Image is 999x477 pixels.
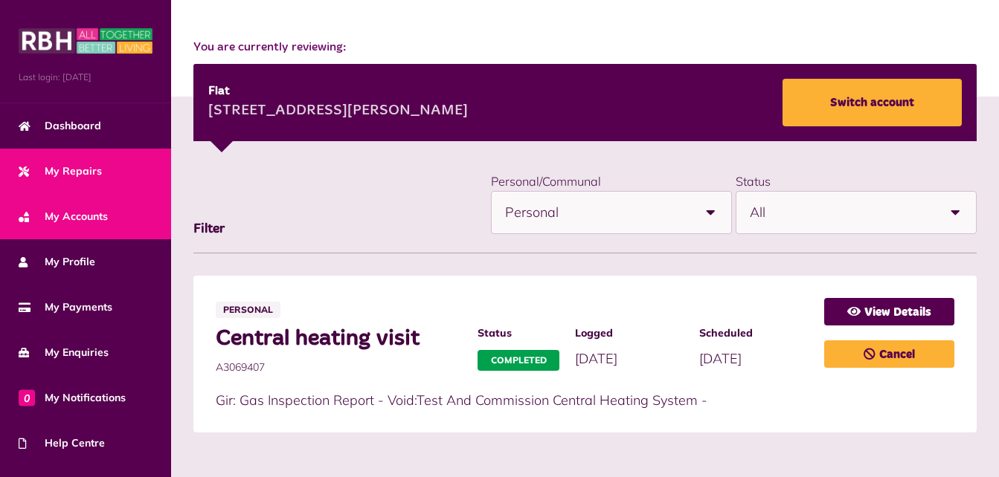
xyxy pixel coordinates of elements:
[19,435,105,451] span: Help Centre
[19,254,95,270] span: My Profile
[478,325,560,341] span: Status
[491,174,601,189] label: Personal/Communal
[216,390,809,410] p: Gir: Gas Inspection Report - Void:Test And Commission Central Heating System -
[19,209,108,224] span: My Accounts
[19,389,35,406] span: 0
[575,350,617,367] span: [DATE]
[783,79,962,126] a: Switch account
[193,39,977,56] span: You are currently reviewing:
[216,360,463,375] span: A3069407
[193,222,225,236] span: Filter
[19,390,126,406] span: My Notifications
[19,163,102,179] span: My Repairs
[19,345,109,360] span: My Enquiries
[750,192,934,233] span: All
[19,299,112,315] span: My Payments
[478,350,559,371] span: Completed
[208,100,468,123] div: [STREET_ADDRESS][PERSON_NAME]
[19,71,152,84] span: Last login: [DATE]
[824,340,954,368] a: Cancel
[505,192,690,233] span: Personal
[736,174,771,189] label: Status
[216,325,463,352] span: Central heating visit
[19,26,152,56] img: MyRBH
[699,325,809,341] span: Scheduled
[208,82,468,100] div: Flat
[575,325,685,341] span: Logged
[699,350,742,367] span: [DATE]
[19,118,101,134] span: Dashboard
[216,302,280,318] span: Personal
[824,298,954,325] a: View Details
